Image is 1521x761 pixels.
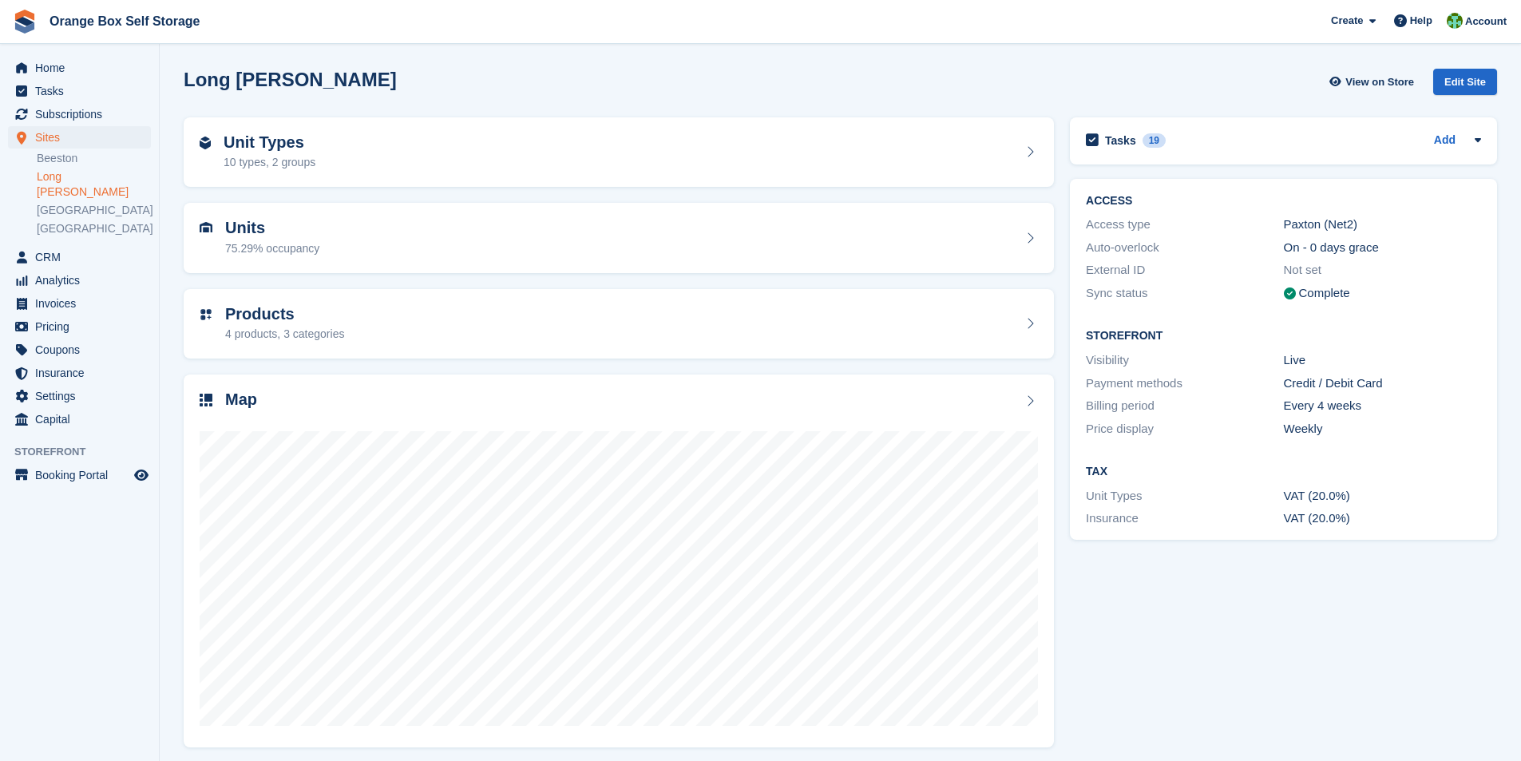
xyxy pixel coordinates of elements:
[1447,13,1463,29] img: Binder Bhardwaj
[8,464,151,486] a: menu
[37,151,151,166] a: Beeston
[184,203,1054,273] a: Units 75.29% occupancy
[35,80,131,102] span: Tasks
[1284,375,1481,393] div: Credit / Debit Card
[1327,69,1420,95] a: View on Store
[1465,14,1507,30] span: Account
[8,292,151,315] a: menu
[35,362,131,384] span: Insurance
[8,269,151,291] a: menu
[1433,69,1497,95] div: Edit Site
[35,103,131,125] span: Subscriptions
[8,362,151,384] a: menu
[200,394,212,406] img: map-icn-33ee37083ee616e46c38cad1a60f524a97daa1e2b2c8c0bc3eb3415660979fc1.svg
[225,240,319,257] div: 75.29% occupancy
[1086,284,1283,303] div: Sync status
[1345,74,1414,90] span: View on Store
[184,375,1054,747] a: Map
[1284,487,1481,505] div: VAT (20.0%)
[8,126,151,149] a: menu
[35,464,131,486] span: Booking Portal
[1086,487,1283,505] div: Unit Types
[225,326,344,343] div: 4 products, 3 categories
[14,444,159,460] span: Storefront
[1143,133,1166,148] div: 19
[200,308,212,321] img: custom-product-icn-752c56ca05d30b4aa98f6f15887a0e09747e85b44ffffa43cff429088544963d.svg
[1284,351,1481,370] div: Live
[8,246,151,268] a: menu
[1086,375,1283,393] div: Payment methods
[43,8,207,34] a: Orange Box Self Storage
[184,69,397,90] h2: Long [PERSON_NAME]
[225,390,257,409] h2: Map
[35,315,131,338] span: Pricing
[35,126,131,149] span: Sites
[1284,261,1481,279] div: Not set
[8,408,151,430] a: menu
[13,10,37,34] img: stora-icon-8386f47178a22dfd0bd8f6a31ec36ba5ce8667c1dd55bd0f319d3a0aa187defe.svg
[1086,509,1283,528] div: Insurance
[184,289,1054,359] a: Products 4 products, 3 categories
[8,339,151,361] a: menu
[37,169,151,200] a: Long [PERSON_NAME]
[225,305,344,323] h2: Products
[1284,397,1481,415] div: Every 4 weeks
[8,103,151,125] a: menu
[35,57,131,79] span: Home
[1434,132,1456,150] a: Add
[37,221,151,236] a: [GEOGRAPHIC_DATA]
[37,203,151,218] a: [GEOGRAPHIC_DATA]
[224,154,315,171] div: 10 types, 2 groups
[1284,239,1481,257] div: On - 0 days grace
[1284,420,1481,438] div: Weekly
[1086,216,1283,234] div: Access type
[200,222,212,233] img: unit-icn-7be61d7bf1b0ce9d3e12c5938cc71ed9869f7b940bace4675aadf7bd6d80202e.svg
[1299,284,1350,303] div: Complete
[1284,509,1481,528] div: VAT (20.0%)
[35,408,131,430] span: Capital
[1086,330,1481,343] h2: Storefront
[200,137,211,149] img: unit-type-icn-2b2737a686de81e16bb02015468b77c625bbabd49415b5ef34ead5e3b44a266d.svg
[1086,261,1283,279] div: External ID
[1086,466,1481,478] h2: Tax
[1284,216,1481,234] div: Paxton (Net2)
[1331,13,1363,29] span: Create
[35,292,131,315] span: Invoices
[8,315,151,338] a: menu
[35,385,131,407] span: Settings
[8,385,151,407] a: menu
[1086,351,1283,370] div: Visibility
[1410,13,1432,29] span: Help
[8,57,151,79] a: menu
[1086,239,1283,257] div: Auto-overlock
[35,339,131,361] span: Coupons
[1433,69,1497,101] a: Edit Site
[132,466,151,485] a: Preview store
[35,246,131,268] span: CRM
[225,219,319,237] h2: Units
[8,80,151,102] a: menu
[1086,420,1283,438] div: Price display
[1086,195,1481,208] h2: ACCESS
[224,133,315,152] h2: Unit Types
[1086,397,1283,415] div: Billing period
[35,269,131,291] span: Analytics
[1105,133,1136,148] h2: Tasks
[184,117,1054,188] a: Unit Types 10 types, 2 groups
